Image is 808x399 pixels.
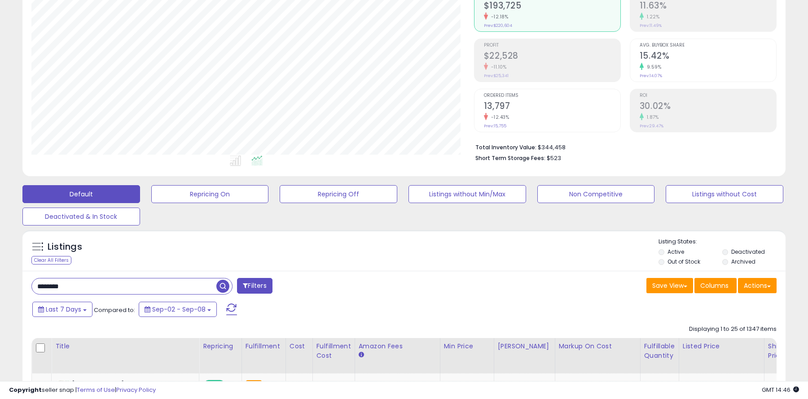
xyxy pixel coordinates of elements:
[666,185,783,203] button: Listings without Cost
[316,342,351,360] div: Fulfillment Cost
[683,342,760,351] div: Listed Price
[475,141,770,152] li: $344,458
[484,23,512,28] small: Prev: $220,604
[444,342,490,351] div: Min Price
[559,342,637,351] div: Markup on Cost
[640,0,776,13] h2: 11.63%
[280,185,397,203] button: Repricing Off
[46,305,81,314] span: Last 7 Days
[644,342,675,360] div: Fulfillable Quantity
[644,114,659,121] small: 1.87%
[694,278,737,293] button: Columns
[768,342,786,360] div: Ship Price
[488,13,509,20] small: -12.18%
[94,306,135,314] span: Compared to:
[290,342,309,351] div: Cost
[203,342,238,351] div: Repricing
[644,64,662,70] small: 9.59%
[659,238,785,246] p: Listing States:
[55,342,195,351] div: Title
[762,386,799,394] span: 2025-09-16 14:46 GMT
[640,51,776,63] h2: 15.42%
[555,338,640,373] th: The percentage added to the cost of goods (COGS) that forms the calculator for Min & Max prices.
[32,302,92,317] button: Last 7 Days
[246,342,282,351] div: Fulfillment
[151,185,269,203] button: Repricing On
[22,208,140,226] button: Deactivated & In Stock
[488,114,509,121] small: -12.43%
[700,281,729,290] span: Columns
[484,51,620,63] h2: $22,528
[237,278,272,294] button: Filters
[484,93,620,98] span: Ordered Items
[498,342,551,351] div: [PERSON_NAME]
[475,143,536,151] b: Total Inventory Value:
[537,185,655,203] button: Non Competitive
[484,123,506,129] small: Prev: 15,755
[484,0,620,13] h2: $193,725
[731,258,755,265] label: Archived
[139,302,217,317] button: Sep-02 - Sep-08
[359,351,364,359] small: Amazon Fees.
[77,386,115,394] a: Terms of Use
[359,342,436,351] div: Amazon Fees
[667,258,700,265] label: Out of Stock
[408,185,526,203] button: Listings without Min/Max
[547,154,561,162] span: $523
[484,73,509,78] small: Prev: $25,341
[640,101,776,113] h2: 30.02%
[640,123,663,129] small: Prev: 29.47%
[9,386,156,395] div: seller snap | |
[640,43,776,48] span: Avg. Buybox Share
[488,64,507,70] small: -11.10%
[646,278,693,293] button: Save View
[644,13,660,20] small: 1.22%
[640,73,662,78] small: Prev: 14.07%
[152,305,206,314] span: Sep-02 - Sep-08
[9,386,42,394] strong: Copyright
[640,23,662,28] small: Prev: 11.49%
[738,278,777,293] button: Actions
[116,386,156,394] a: Privacy Policy
[640,93,776,98] span: ROI
[484,101,620,113] h2: 13,797
[689,325,777,334] div: Displaying 1 to 25 of 1347 items
[31,256,71,265] div: Clear All Filters
[48,241,82,253] h5: Listings
[484,43,620,48] span: Profit
[667,248,684,256] label: Active
[22,185,140,203] button: Default
[475,154,545,162] b: Short Term Storage Fees:
[731,248,765,256] label: Deactivated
